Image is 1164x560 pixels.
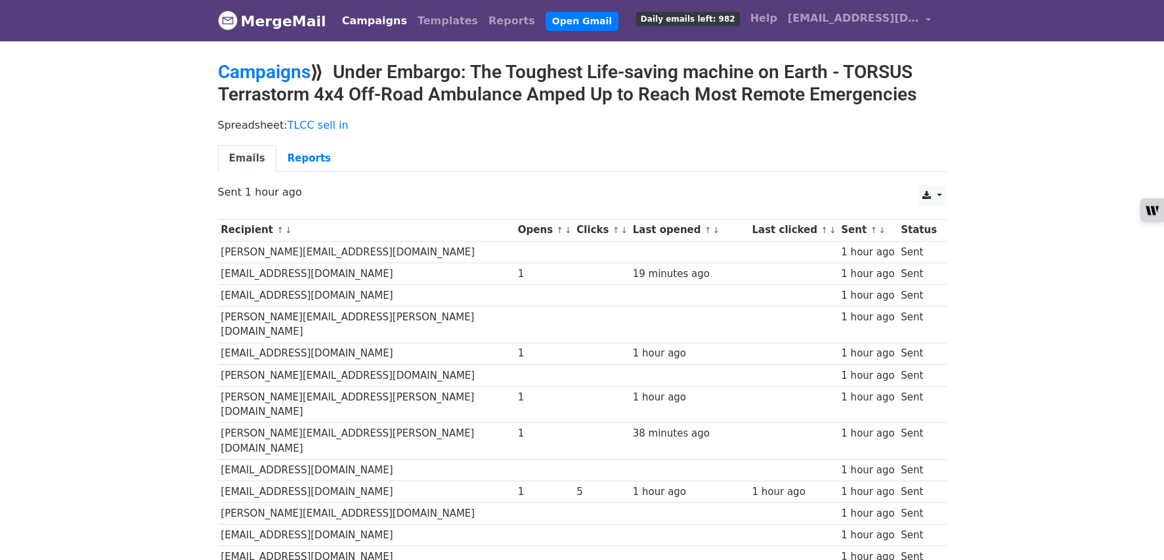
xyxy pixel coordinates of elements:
span: Daily emails left: 982 [636,12,740,26]
td: [PERSON_NAME][EMAIL_ADDRESS][PERSON_NAME][DOMAIN_NAME] [218,386,515,423]
a: Templates [412,8,483,34]
td: Sent [897,364,939,386]
td: Sent [897,307,939,343]
a: ↑ [613,225,620,235]
a: Help [745,5,783,32]
a: Open Gmail [546,12,618,31]
a: MergeMail [218,7,326,35]
td: Sent [897,481,939,503]
a: ↑ [556,225,563,235]
div: 1 hour ago [841,506,894,521]
div: 1 hour ago [841,485,894,500]
div: 1 hour ago [841,390,894,405]
p: Sent 1 hour ago [218,185,947,199]
div: 1 hour ago [841,288,894,303]
td: Sent [897,386,939,423]
th: Status [897,219,939,241]
td: [EMAIL_ADDRESS][DOMAIN_NAME] [218,284,515,306]
p: Spreadsheet: [218,118,947,132]
div: 1 hour ago [633,390,746,405]
div: 1 [518,267,571,282]
td: Sent [897,241,939,263]
div: 1 hour ago [841,346,894,361]
div: 1 hour ago [841,426,894,441]
a: ↓ [285,225,292,235]
div: 1 hour ago [752,485,834,500]
td: [PERSON_NAME][EMAIL_ADDRESS][DOMAIN_NAME] [218,503,515,525]
div: 1 hour ago [841,463,894,478]
th: Last clicked [749,219,838,241]
td: [PERSON_NAME][EMAIL_ADDRESS][DOMAIN_NAME] [218,364,515,386]
a: TLCC sell in [288,119,349,131]
a: ↓ [878,225,886,235]
a: ↓ [620,225,628,235]
a: ↑ [821,225,828,235]
span: [EMAIL_ADDRESS][DOMAIN_NAME] [788,11,919,26]
div: 38 minutes ago [633,426,746,441]
td: [EMAIL_ADDRESS][DOMAIN_NAME] [218,481,515,503]
a: ↑ [704,225,712,235]
a: ↓ [829,225,836,235]
td: [PERSON_NAME][EMAIL_ADDRESS][PERSON_NAME][DOMAIN_NAME] [218,423,515,460]
a: Campaigns [218,61,311,83]
a: ↑ [276,225,284,235]
td: [PERSON_NAME][EMAIL_ADDRESS][PERSON_NAME][DOMAIN_NAME] [218,307,515,343]
img: MergeMail logo [218,11,238,30]
a: ↓ [713,225,720,235]
div: 1 hour ago [633,485,746,500]
a: Emails [218,145,276,172]
td: [PERSON_NAME][EMAIL_ADDRESS][DOMAIN_NAME] [218,241,515,263]
a: Campaigns [337,8,412,34]
td: Sent [897,343,939,364]
td: [EMAIL_ADDRESS][DOMAIN_NAME] [218,525,515,546]
div: 1 hour ago [841,245,894,260]
div: 1 hour ago [841,528,894,543]
div: 1 [518,426,571,441]
div: 1 hour ago [841,267,894,282]
a: Reports [483,8,540,34]
td: Sent [897,284,939,306]
div: 1 [518,390,571,405]
a: [EMAIL_ADDRESS][DOMAIN_NAME] [783,5,936,36]
th: Last opened [630,219,749,241]
td: [EMAIL_ADDRESS][DOMAIN_NAME] [218,460,515,481]
a: ↓ [565,225,572,235]
td: Sent [897,525,939,546]
th: Sent [838,219,898,241]
a: Daily emails left: 982 [631,5,745,32]
a: ↑ [870,225,877,235]
td: Sent [897,423,939,460]
td: Sent [897,503,939,525]
h2: ⟫ Under Embargo: The Toughest Life-saving machine on Earth - TORSUS Terrastorm 4x4 Off-Road Ambul... [218,61,947,105]
td: [EMAIL_ADDRESS][DOMAIN_NAME] [218,343,515,364]
th: Recipient [218,219,515,241]
th: Opens [515,219,574,241]
div: 19 minutes ago [633,267,746,282]
div: 1 hour ago [633,346,746,361]
div: 5 [576,485,626,500]
div: 1 hour ago [841,368,894,383]
a: Reports [276,145,342,172]
td: Sent [897,460,939,481]
td: [EMAIL_ADDRESS][DOMAIN_NAME] [218,263,515,284]
th: Clicks [574,219,630,241]
div: 1 hour ago [841,310,894,325]
td: Sent [897,263,939,284]
div: 1 [518,346,571,361]
div: 1 [518,485,571,500]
